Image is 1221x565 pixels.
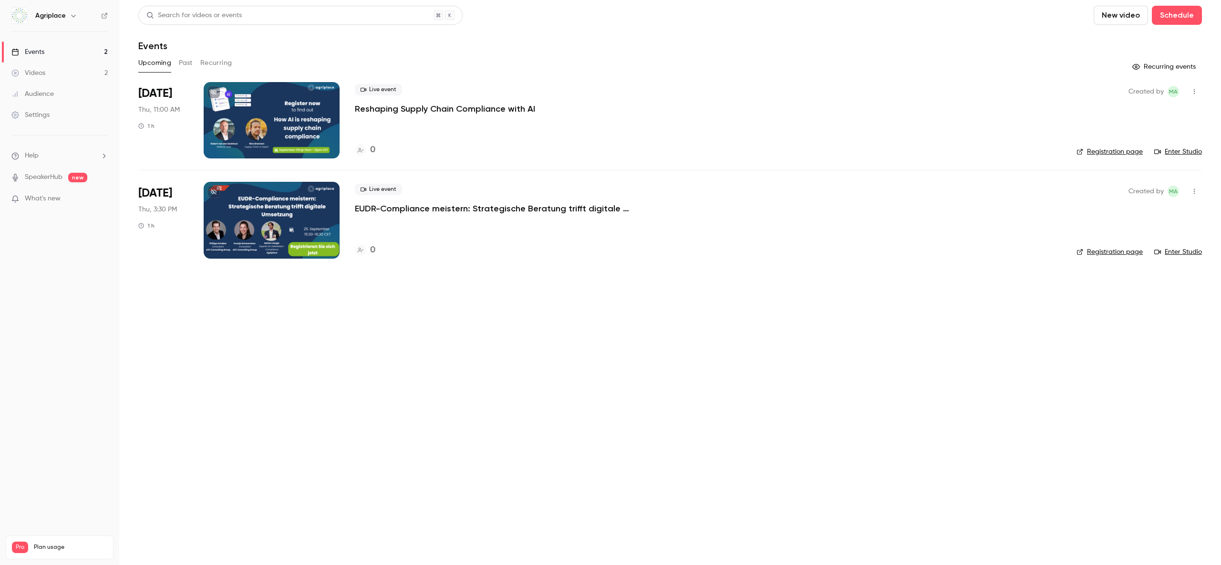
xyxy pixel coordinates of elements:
div: Sep 18 Thu, 11:00 AM (Europe/Amsterdam) [138,82,188,158]
span: MA [1169,186,1178,197]
span: Live event [355,184,402,195]
div: Search for videos or events [146,10,242,21]
span: Help [25,151,39,161]
div: Sep 25 Thu, 3:30 PM (Europe/Amsterdam) [138,182,188,258]
span: Plan usage [34,544,107,551]
div: 1 h [138,122,155,130]
button: Recurring [200,55,232,71]
span: Created by [1128,186,1164,197]
img: Agriplace [12,8,27,23]
span: Created by [1128,86,1164,97]
a: Registration page [1076,247,1143,257]
span: Thu, 11:00 AM [138,105,180,115]
a: 0 [355,144,375,157]
span: What's new [25,194,61,204]
span: Marketing Agriplace [1168,186,1179,197]
h4: 0 [370,244,375,257]
div: Videos [11,68,45,78]
a: EUDR-Compliance meistern: Strategische Beratung trifft digitale Umsetzung [355,203,641,214]
button: Upcoming [138,55,171,71]
a: Enter Studio [1154,147,1202,157]
h4: 0 [370,144,375,157]
button: Schedule [1152,6,1202,25]
button: Recurring events [1128,59,1202,74]
h6: Agriplace [35,11,66,21]
span: Thu, 3:30 PM [138,205,177,214]
a: Reshaping Supply Chain Compliance with AI [355,103,535,115]
span: Pro [12,542,28,553]
div: Events [11,47,44,57]
div: Settings [11,110,50,120]
a: Registration page [1076,147,1143,157]
span: new [68,173,87,182]
button: Past [179,55,193,71]
li: help-dropdown-opener [11,151,108,161]
h1: Events [138,40,167,52]
a: 0 [355,244,375,257]
a: Enter Studio [1154,247,1202,257]
span: [DATE] [138,86,172,101]
div: 1 h [138,222,155,230]
span: MA [1169,86,1178,97]
span: [DATE] [138,186,172,201]
div: Audience [11,89,54,99]
a: SpeakerHub [25,172,62,182]
span: Marketing Agriplace [1168,86,1179,97]
button: New video [1094,6,1148,25]
span: Live event [355,84,402,95]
